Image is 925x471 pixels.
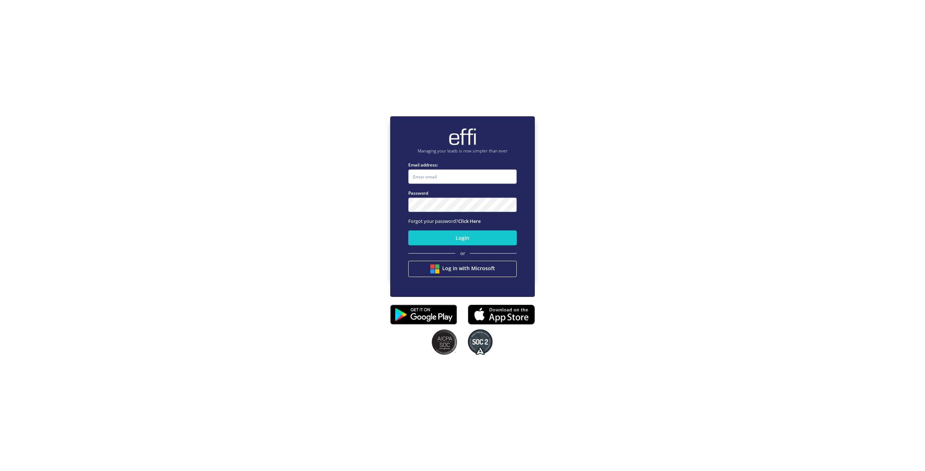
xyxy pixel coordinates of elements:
p: Managing your leads is now simpler than ever [408,148,517,154]
img: playstore.0fabf2e.png [390,300,457,329]
img: SOC2 badges [468,329,493,355]
img: appstore.8725fd3.png [468,302,535,327]
button: Login [408,230,517,245]
span: Forgot your password? [408,218,481,224]
a: Click Here [458,218,481,224]
img: SOC2 badges [432,329,457,355]
img: btn google [430,264,439,273]
label: Password [408,190,517,196]
input: Enter email [408,169,517,184]
span: or [460,250,465,257]
label: Email address: [408,161,517,168]
img: brand-logo.ec75409.png [448,128,477,146]
button: Log in with Microsoft [408,261,517,277]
